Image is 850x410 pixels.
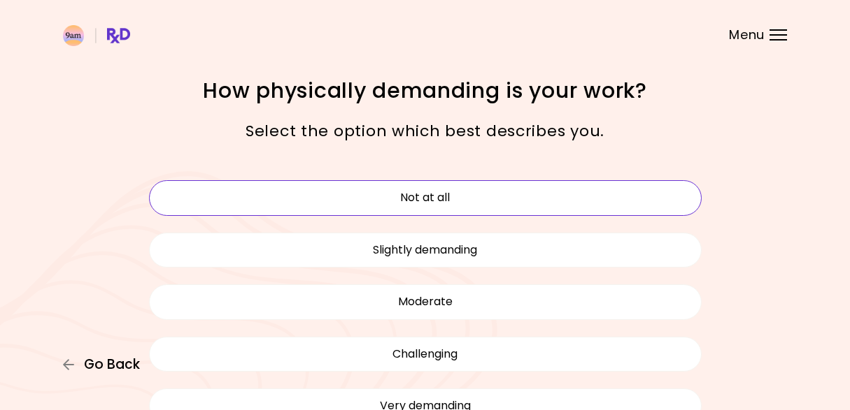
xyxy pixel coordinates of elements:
[180,118,670,144] p: Select the option which best describes you.
[63,25,130,46] img: RxDiet
[63,357,147,372] button: Go Back
[149,233,702,268] button: Slightly demanding
[729,29,765,41] span: Menu
[149,284,702,319] button: Moderate
[149,180,702,215] button: Not at all
[84,357,140,372] span: Go Back
[180,77,670,104] h1: How physically demanding is your work?
[149,337,702,372] button: Challenging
